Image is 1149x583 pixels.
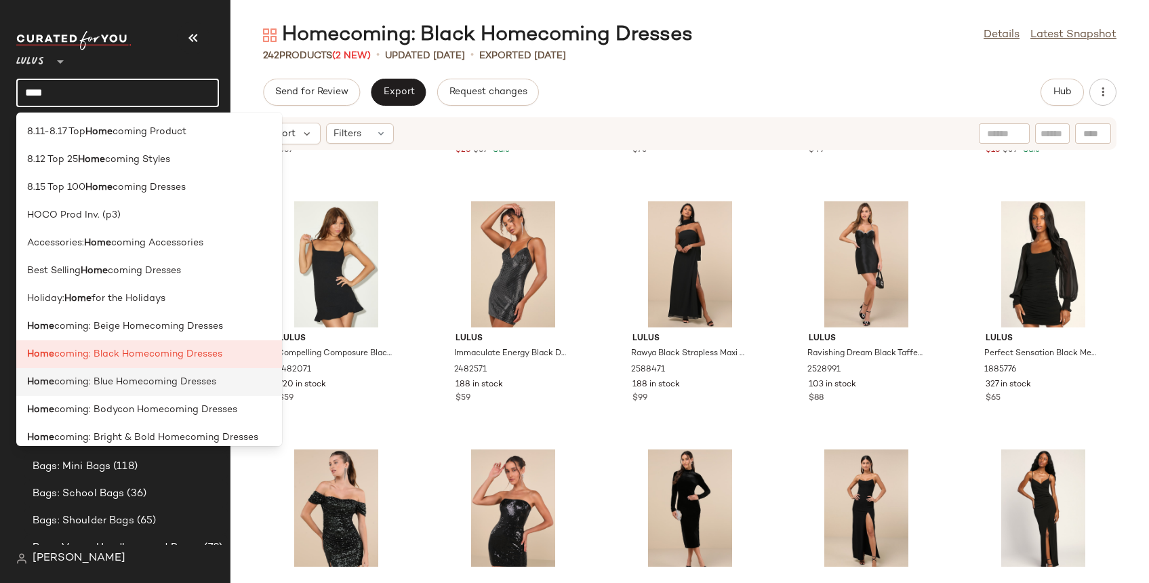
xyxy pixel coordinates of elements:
span: $59 [279,393,294,405]
img: cfy_white_logo.C9jOOHJF.svg [16,31,132,50]
span: 188 in stock [632,379,680,391]
span: coming: Bodycon Homecoming Dresses [54,403,237,417]
span: 8.12 Top 25 [27,153,78,167]
span: $28 [456,144,470,157]
span: Immaculate Energy Black Dotted Mesh Bodycon Mini Dress [454,348,569,360]
button: Hub [1041,79,1084,106]
span: Lulus [632,333,748,345]
button: Request changes [437,79,539,106]
span: $59 [1003,144,1017,157]
span: Export [382,87,414,98]
span: (2 New) [332,51,371,61]
span: Lulus [456,333,571,345]
span: $59 [456,393,470,405]
img: 8849701_1780756.jpg [975,449,1112,576]
img: 12270261_2556571.jpg [622,449,759,576]
span: $49 [809,144,824,157]
span: Rawya Black Strapless Maxi Dress and Scarf Set [631,348,746,360]
span: $69 [279,144,293,157]
span: for the Holidays [92,291,165,306]
span: • [470,47,474,64]
span: Send for Review [275,87,348,98]
span: Sort [276,127,296,141]
span: 8.15 Top 100 [27,180,85,195]
span: Bags: Mini Bags [33,459,110,475]
span: Compelling Composure Black Sleeveless Ruffled Bodycon Mini Dress [277,348,392,360]
span: Filters [334,127,361,141]
b: Home [85,125,113,139]
span: coming Accessories [111,236,203,250]
span: 2482571 [454,364,487,376]
b: Home [27,430,54,445]
span: (118) [110,459,138,475]
span: $99 [632,393,647,405]
span: coming: Blue Homecoming Dresses [54,375,216,389]
span: 8.11-8.17 Top [27,125,85,139]
span: [PERSON_NAME] [33,550,125,567]
img: svg%3e [263,28,277,42]
span: (72) [201,540,222,556]
span: Lulus [986,333,1101,345]
span: (36) [124,486,146,502]
span: coming Product [113,125,186,139]
span: coming: Bright & Bold Homecoming Dresses [54,430,258,445]
span: 2588471 [631,364,665,376]
span: 2528991 [807,364,841,376]
span: Best Selling [27,264,81,278]
span: $69 [473,144,487,157]
div: Products [263,49,371,63]
span: HOCO Prod Inv. (p3) [27,208,121,222]
b: Home [84,236,111,250]
span: Sale [1020,146,1040,155]
button: Export [371,79,426,106]
span: • [376,47,380,64]
span: Bags: School Bags [33,486,124,502]
button: Send for Review [263,79,360,106]
b: Home [27,375,54,389]
p: Exported [DATE] [479,49,566,63]
span: Lulus [16,46,44,71]
span: coming: Beige Homecoming Dresses [54,319,223,334]
div: Homecoming: Black Homecoming Dresses [263,22,693,49]
span: Bags: Vegan Handbags and Purses [33,540,201,556]
b: Home [27,319,54,334]
img: 9305741_1885776.jpg [975,201,1112,327]
span: $88 [809,393,824,405]
span: (65) [134,513,157,529]
span: 242 [263,51,279,61]
span: Lulus [809,333,924,345]
span: $65 [986,393,1001,405]
img: 12168281_2531791.jpg [268,449,405,576]
span: Bags: Shoulder Bags [33,513,134,529]
span: coming Dresses [113,180,186,195]
span: 720 in stock [279,379,326,391]
img: 12247161_2528991.jpg [798,201,935,327]
a: Latest Snapshot [1030,27,1116,43]
img: 12477121_2588471.jpg [622,201,759,327]
span: Lulus [279,333,394,345]
img: svg%3e [16,553,27,564]
span: 103 in stock [809,379,856,391]
span: 188 in stock [456,379,503,391]
span: $18 [986,144,1000,157]
span: 327 in stock [986,379,1031,391]
img: 11801301_2467891.jpg [798,449,935,576]
b: Home [85,180,113,195]
b: Home [81,264,108,278]
span: Sale [490,146,510,155]
b: Home [78,153,105,167]
span: 1885776 [984,364,1016,376]
span: Ravishing Dream Black Taffeta Rhinestone Mini Dress [807,348,923,360]
img: 12264421_2436511.jpg [445,449,582,576]
span: 2482071 [277,364,311,376]
span: Perfect Sensation Black Mesh Ruched Puff Sleeve Mini Dress [984,348,1100,360]
span: coming Styles [105,153,170,167]
p: updated [DATE] [385,49,465,63]
span: coming: Black Homecoming Dresses [54,347,222,361]
span: Request changes [449,87,527,98]
span: Hub [1053,87,1072,98]
span: coming Dresses [108,264,181,278]
b: Home [27,347,54,361]
b: Home [64,291,92,306]
b: Home [27,403,54,417]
